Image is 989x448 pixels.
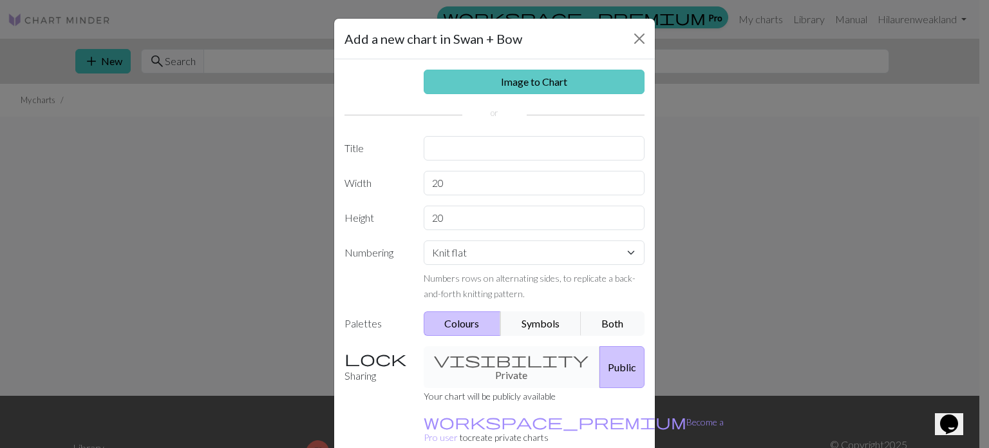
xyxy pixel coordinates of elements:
[424,416,724,443] small: to create private charts
[424,273,636,299] small: Numbers rows on alternating sides, to replicate a back-and-forth knitting pattern.
[344,29,522,48] h5: Add a new chart in Swan + Bow
[424,70,645,94] a: Image to Chart
[629,28,650,49] button: Close
[337,346,416,388] label: Sharing
[581,311,645,336] button: Both
[424,311,502,336] button: Colours
[424,416,724,443] a: Become a Pro user
[337,240,416,301] label: Numbering
[424,391,556,402] small: Your chart will be publicly available
[424,413,686,431] span: workspace_premium
[599,346,645,388] button: Public
[337,206,416,230] label: Height
[337,136,416,161] label: Title
[935,396,976,435] iframe: chat widget
[500,311,581,336] button: Symbols
[337,171,416,195] label: Width
[337,311,416,336] label: Palettes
